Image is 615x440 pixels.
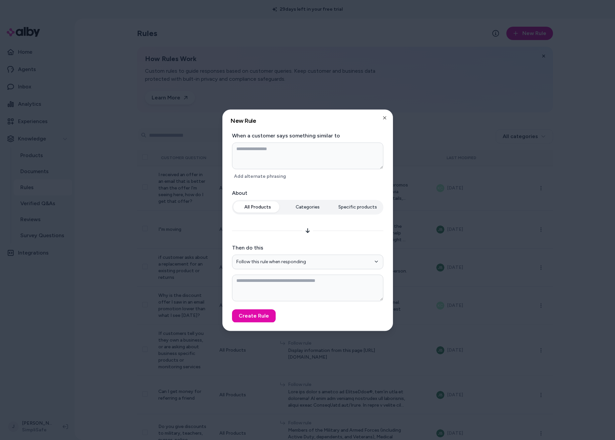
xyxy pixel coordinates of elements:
[232,189,383,197] label: About
[232,309,276,322] button: Create Rule
[232,132,383,140] label: When a customer says something similar to
[232,244,383,252] label: Then do this
[333,201,382,213] button: Specific products
[233,201,282,213] button: All Products
[232,172,288,181] button: Add alternate phrasing
[283,201,332,213] button: Categories
[231,118,385,124] h2: New Rule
